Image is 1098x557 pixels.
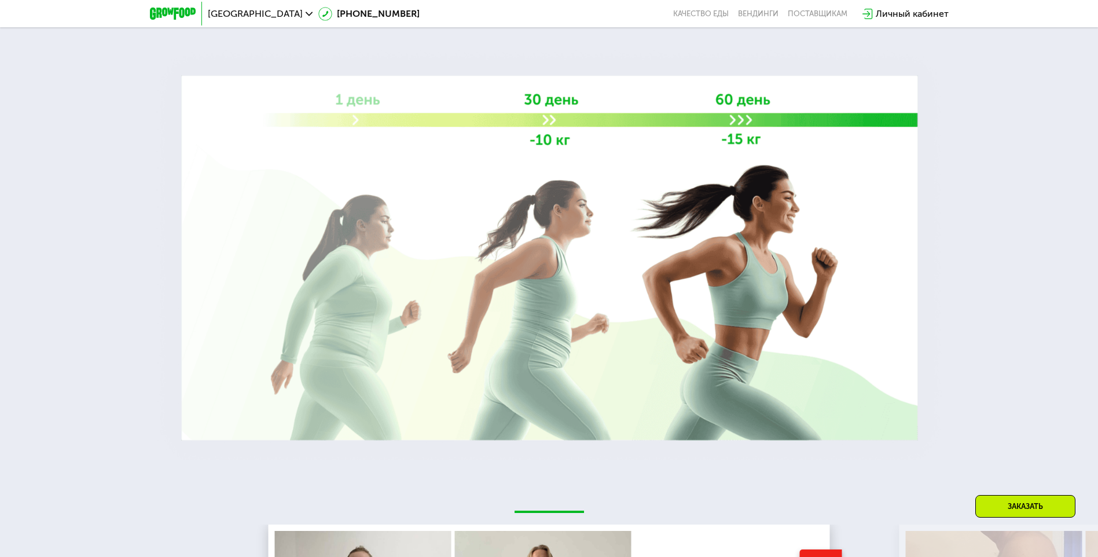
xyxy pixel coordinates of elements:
div: поставщикам [788,9,847,19]
span: [GEOGRAPHIC_DATA] [208,9,303,19]
a: Вендинги [738,9,778,19]
div: Личный кабинет [876,7,949,21]
a: Качество еды [673,9,729,19]
a: [PHONE_NUMBER] [318,7,420,21]
div: Заказать [975,495,1075,518]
